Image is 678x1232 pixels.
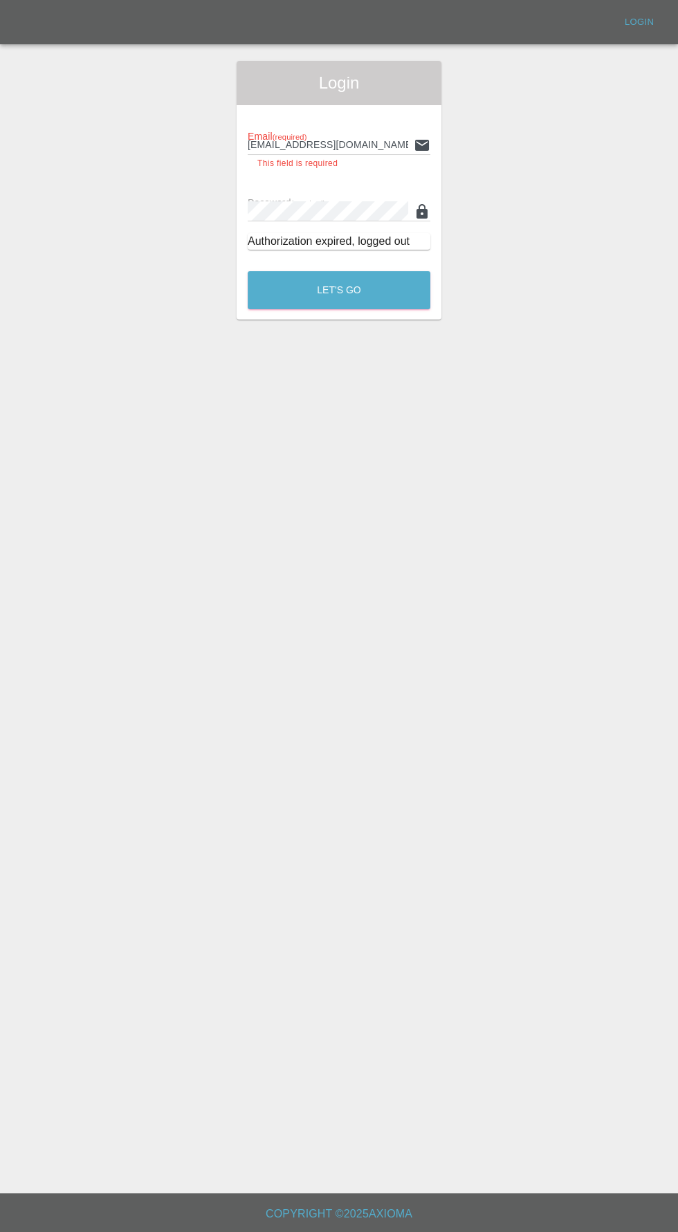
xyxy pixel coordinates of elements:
[257,157,421,171] p: This field is required
[248,131,306,142] span: Email
[248,197,325,208] span: Password
[11,1204,667,1224] h6: Copyright © 2025 Axioma
[248,233,430,250] div: Authorization expired, logged out
[291,199,326,208] small: (required)
[617,12,661,33] a: Login
[248,72,430,94] span: Login
[273,133,307,141] small: (required)
[248,271,430,309] button: Let's Go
